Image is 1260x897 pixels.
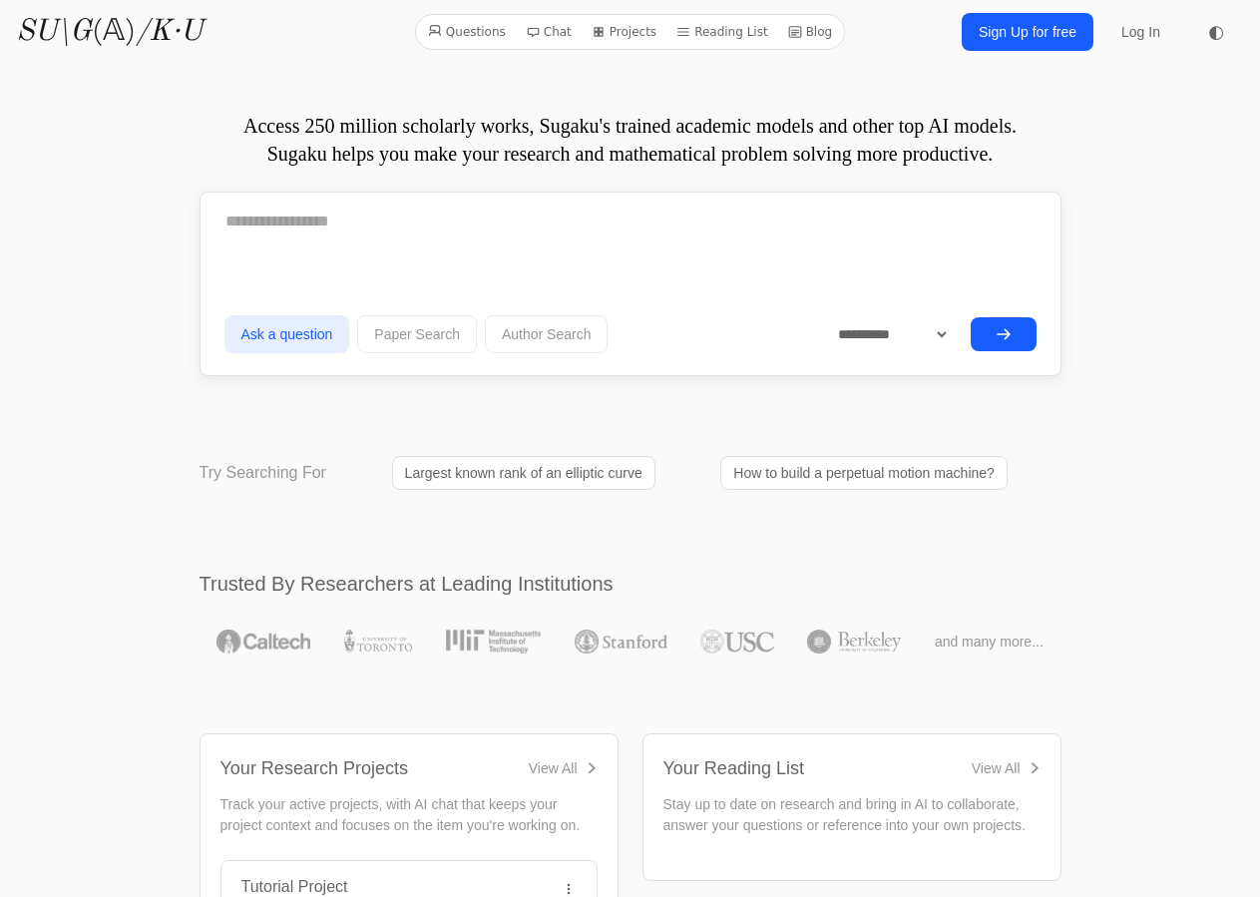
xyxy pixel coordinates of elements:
a: View All [529,758,598,778]
a: Reading List [668,19,776,45]
a: Questions [420,19,514,45]
a: Projects [584,19,664,45]
a: Chat [518,19,580,45]
img: UC Berkeley [807,630,901,654]
button: Ask a question [224,315,350,353]
span: and many more... [935,632,1044,652]
i: SU\G [16,17,92,47]
button: Author Search [485,315,609,353]
p: Try Searching For [200,461,326,485]
p: Stay up to date on research and bring in AI to collaborate, answer your questions or reference in... [663,794,1041,836]
div: View All [529,758,578,778]
span: ◐ [1208,23,1224,41]
div: Your Reading List [663,754,804,782]
a: Log In [1109,14,1172,50]
a: Sign Up for free [962,13,1093,51]
a: Tutorial Project [241,878,348,895]
div: View All [972,758,1021,778]
img: MIT [446,630,541,654]
a: Blog [780,19,841,45]
img: Caltech [216,630,310,654]
button: Paper Search [357,315,477,353]
img: USC [700,630,773,654]
i: /K·U [136,17,203,47]
button: ◐ [1196,12,1236,52]
a: SU\G(𝔸)/K·U [16,14,203,50]
div: Your Research Projects [220,754,408,782]
p: Track your active projects, with AI chat that keeps your project context and focuses on the item ... [220,794,598,836]
a: View All [972,758,1041,778]
img: University of Toronto [344,630,412,654]
p: Access 250 million scholarly works, Sugaku's trained academic models and other top AI models. Sug... [200,112,1061,168]
a: Largest known rank of an elliptic curve [392,456,655,490]
img: Stanford [575,630,667,654]
h2: Trusted By Researchers at Leading Institutions [200,570,1061,598]
a: How to build a perpetual motion machine? [720,456,1008,490]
